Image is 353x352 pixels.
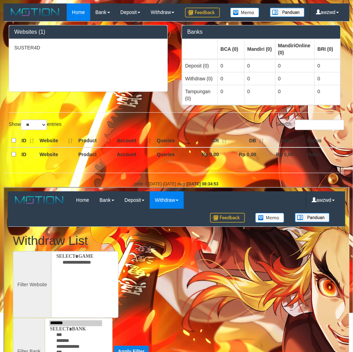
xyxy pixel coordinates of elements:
[146,3,180,21] a: Withdraw
[182,39,218,59] th: Group: activate to sort column ascending
[267,134,304,147] th: Saldo
[217,72,244,85] td: 0
[311,3,344,21] a: awzwd
[275,85,315,105] td: 0
[217,39,244,59] th: Group: activate to sort column ascending
[76,147,114,161] th: Product
[115,3,146,21] a: Deposit
[114,147,154,161] th: Account
[37,134,76,147] th: Website
[267,147,304,161] th: Rp 0,00
[67,3,90,21] a: Home
[90,3,115,21] a: Bank
[182,85,218,105] td: Tampungan (0)
[9,130,41,197] div: Filter Bank
[245,72,276,85] td: 0
[302,3,336,21] a: awzwd
[9,63,47,130] div: Filter Website
[192,134,229,147] th: CR
[275,39,315,59] th: Group: activate to sort column ascending
[154,147,192,161] th: Queries
[275,59,315,72] td: 0
[276,120,344,130] label: Search:
[311,221,331,233] a: Stop
[295,120,344,130] input: Search:
[185,8,220,17] img: Feedback.jpg
[19,134,37,147] th: ID
[275,72,315,85] td: 0
[154,134,192,147] th: Queries
[230,147,267,161] th: Rp 0,00
[315,72,340,85] td: 0
[230,134,267,147] th: DB
[9,120,61,130] label: Show entries
[251,25,280,35] img: Button%20Memo.svg
[315,85,340,105] td: 0
[230,8,260,17] img: Button%20Memo.svg
[217,85,244,105] td: 0
[134,182,219,186] small: code © [DATE]-[DATE] dwg |
[245,59,276,72] td: 0
[182,59,218,72] td: Deposit (0)
[224,202,274,269] div: PGA Site Balance /
[9,7,61,17] img: MOTION_logo.png
[315,59,340,72] td: 0
[292,209,346,221] a: Run Auto-Refresh
[245,85,276,105] td: 0
[315,39,340,59] th: Group: activate to sort column ascending
[245,39,276,59] th: Group: activate to sort column ascending
[110,158,145,169] button: Apply Filter
[114,134,154,147] th: Account
[37,147,76,161] th: Website
[9,46,222,60] h1: Withdraw List
[206,25,241,35] img: Feedback.jpg
[291,25,326,34] img: panduan.png
[14,44,162,51] p: SUSTER4D
[304,147,344,161] th: Status
[76,134,114,147] th: Product
[217,59,244,72] td: 0
[187,29,335,35] h3: Banks
[187,182,219,186] strong: [DATE] 08:34:53
[19,147,37,161] th: ID
[14,29,162,35] h3: Websites (1)
[304,134,344,147] th: Status
[192,147,229,161] th: Rp 0,00
[21,120,47,130] select: Showentries
[182,72,218,85] td: Withdraw (0)
[270,8,305,17] img: panduan.png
